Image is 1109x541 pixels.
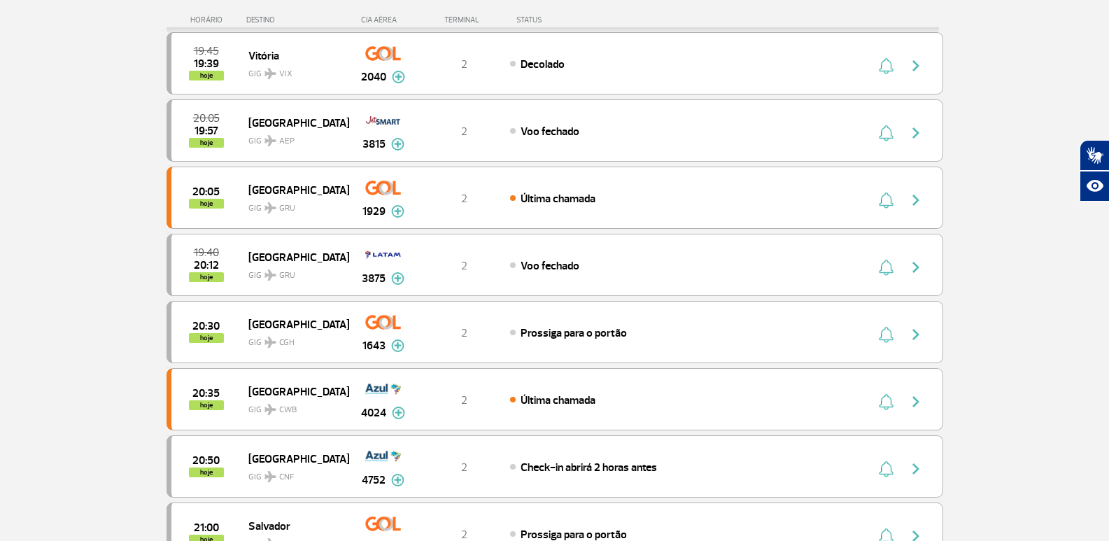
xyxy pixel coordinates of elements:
[264,135,276,146] img: destiny_airplane.svg
[348,15,418,24] div: CIA AÉREA
[907,326,924,343] img: seta-direita-painel-voo.svg
[461,192,467,206] span: 2
[248,449,338,468] span: [GEOGRAPHIC_DATA]
[171,15,247,24] div: HORÁRIO
[461,326,467,340] span: 2
[1080,140,1109,171] button: Abrir tradutor de língua de sinais.
[279,68,292,80] span: VIX
[194,260,219,270] span: 2025-09-25 20:12:00
[279,404,297,416] span: CWB
[879,259,893,276] img: sino-painel-voo.svg
[279,471,294,484] span: CNF
[879,57,893,74] img: sino-painel-voo.svg
[279,269,295,282] span: GRU
[879,461,893,477] img: sino-painel-voo.svg
[189,71,224,80] span: hoje
[509,15,623,24] div: STATUS
[391,272,404,285] img: mais-info-painel-voo.svg
[392,71,405,83] img: mais-info-painel-voo.svg
[248,315,338,333] span: [GEOGRAPHIC_DATA]
[879,393,893,410] img: sino-painel-voo.svg
[195,126,218,136] span: 2025-09-25 19:57:19
[189,138,224,148] span: hoje
[907,125,924,141] img: seta-direita-painel-voo.svg
[192,456,220,465] span: 2025-09-25 20:50:00
[391,205,404,218] img: mais-info-painel-voo.svg
[264,269,276,281] img: destiny_airplane.svg
[189,199,224,209] span: hoje
[194,46,219,56] span: 2025-09-25 19:45:00
[192,321,220,331] span: 2025-09-25 20:30:00
[392,407,405,419] img: mais-info-painel-voo.svg
[192,388,220,398] span: 2025-09-25 20:35:00
[521,393,595,407] span: Última chamada
[264,471,276,482] img: destiny_airplane.svg
[361,405,386,421] span: 4024
[461,125,467,139] span: 2
[362,136,386,153] span: 3815
[907,461,924,477] img: seta-direita-painel-voo.svg
[907,57,924,74] img: seta-direita-painel-voo.svg
[248,127,338,148] span: GIG
[264,202,276,213] img: destiny_airplane.svg
[279,337,295,349] span: CGH
[461,57,467,71] span: 2
[418,15,509,24] div: TERMINAL
[879,326,893,343] img: sino-painel-voo.svg
[907,393,924,410] img: seta-direita-painel-voo.svg
[248,195,338,215] span: GIG
[361,69,386,85] span: 2040
[194,248,219,258] span: 2025-09-25 19:40:00
[1080,171,1109,202] button: Abrir recursos assistivos.
[264,337,276,348] img: destiny_airplane.svg
[248,113,338,132] span: [GEOGRAPHIC_DATA]
[279,202,295,215] span: GRU
[189,468,224,477] span: hoje
[194,523,219,533] span: 2025-09-25 21:00:00
[391,339,404,352] img: mais-info-painel-voo.svg
[264,68,276,79] img: destiny_airplane.svg
[362,337,386,354] span: 1643
[362,270,386,287] span: 3875
[461,393,467,407] span: 2
[521,192,595,206] span: Última chamada
[907,259,924,276] img: seta-direita-painel-voo.svg
[521,461,657,475] span: Check-in abrirá 2 horas antes
[391,138,404,150] img: mais-info-painel-voo.svg
[248,329,338,349] span: GIG
[1080,140,1109,202] div: Plugin de acessibilidade da Hand Talk.
[879,192,893,209] img: sino-painel-voo.svg
[521,57,565,71] span: Decolado
[362,203,386,220] span: 1929
[248,517,338,535] span: Salvador
[248,181,338,199] span: [GEOGRAPHIC_DATA]
[461,461,467,475] span: 2
[362,472,386,489] span: 4752
[391,474,404,486] img: mais-info-painel-voo.svg
[521,259,579,273] span: Voo fechado
[194,59,219,69] span: 2025-09-25 19:39:01
[248,382,338,400] span: [GEOGRAPHIC_DATA]
[193,113,220,123] span: 2025-09-25 20:05:00
[461,259,467,273] span: 2
[521,326,627,340] span: Prossiga para o portão
[248,248,338,266] span: [GEOGRAPHIC_DATA]
[264,404,276,415] img: destiny_airplane.svg
[189,272,224,282] span: hoje
[248,463,338,484] span: GIG
[248,60,338,80] span: GIG
[248,46,338,64] span: Vitória
[248,396,338,416] span: GIG
[248,262,338,282] span: GIG
[246,15,348,24] div: DESTINO
[907,192,924,209] img: seta-direita-painel-voo.svg
[189,333,224,343] span: hoje
[279,135,295,148] span: AEP
[521,125,579,139] span: Voo fechado
[192,187,220,197] span: 2025-09-25 20:05:00
[189,400,224,410] span: hoje
[879,125,893,141] img: sino-painel-voo.svg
